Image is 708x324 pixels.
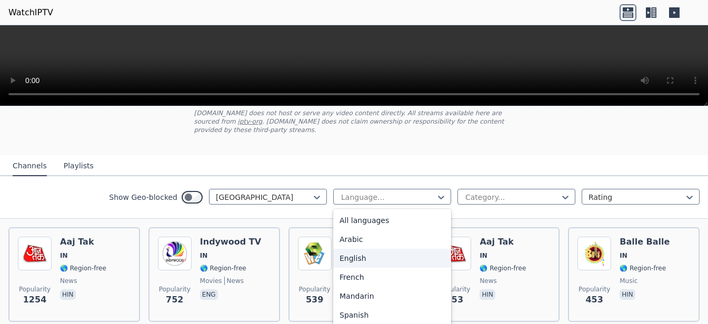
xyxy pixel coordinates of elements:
h6: Indywood TV [200,237,261,247]
span: news [480,277,496,285]
img: Balle Balle [577,237,611,270]
p: hin [480,289,495,300]
img: Aaj Tak [18,237,52,270]
span: 🌎 Region-free [200,264,246,272]
button: Playlists [64,156,94,176]
span: IN [60,251,68,260]
a: WatchIPTV [8,6,53,19]
span: Popularity [299,285,331,293]
a: iptv-org [238,118,263,125]
span: IN [480,251,487,260]
h6: Aaj Tak [480,237,526,247]
img: Aaj Tak [437,237,471,270]
img: Indywood TV [158,237,192,270]
p: eng [200,289,218,300]
span: 🌎 Region-free [480,264,526,272]
p: [DOMAIN_NAME] does not host or serve any video content directly. All streams available here are s... [194,109,514,134]
button: Channels [13,156,47,176]
div: Mandarin [333,287,451,306]
span: Popularity [159,285,191,293]
span: Popularity [579,285,610,293]
div: Arabic [333,230,451,249]
div: All languages [333,211,451,230]
img: Kairali We [298,237,332,270]
span: music [620,277,637,285]
span: movies [200,277,222,285]
div: English [333,249,451,268]
span: 🌎 Region-free [60,264,106,272]
span: Popularity [19,285,51,293]
span: news [224,277,244,285]
span: 453 [446,293,463,306]
span: 539 [306,293,323,306]
span: Popularity [438,285,470,293]
span: 752 [166,293,183,306]
div: French [333,268,451,287]
span: 453 [585,293,603,306]
span: news [60,277,77,285]
h6: Balle Balle [620,237,670,247]
span: 1254 [23,293,47,306]
h6: Aaj Tak [60,237,106,247]
span: 🌎 Region-free [620,264,666,272]
p: hin [620,289,635,300]
p: hin [60,289,76,300]
span: IN [200,251,208,260]
span: IN [620,251,627,260]
label: Show Geo-blocked [109,192,177,202]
